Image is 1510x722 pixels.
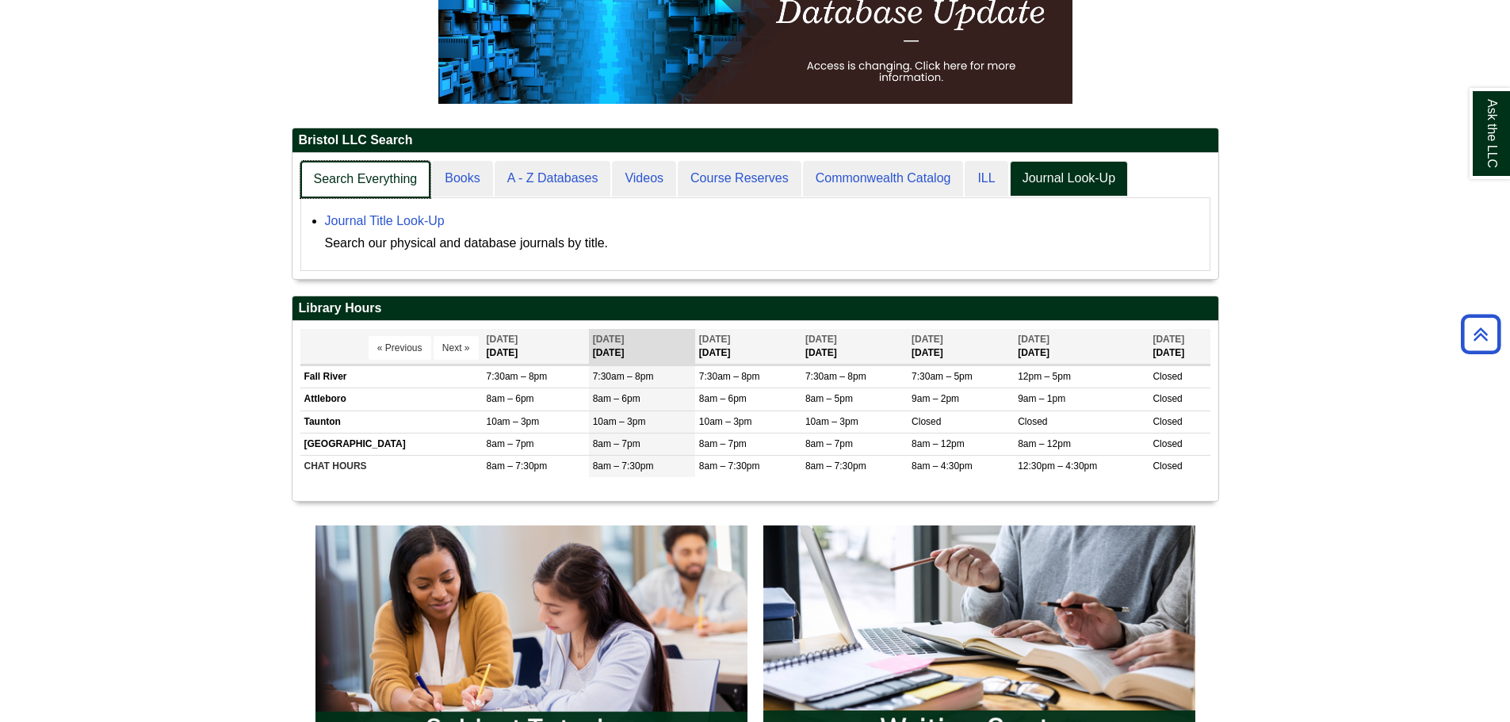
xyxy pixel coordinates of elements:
[805,371,866,382] span: 7:30am – 8pm
[593,416,646,427] span: 10am – 3pm
[1153,416,1182,427] span: Closed
[699,371,760,382] span: 7:30am – 8pm
[369,336,431,360] button: « Previous
[803,161,964,197] a: Commonwealth Catalog
[1153,371,1182,382] span: Closed
[612,161,676,197] a: Videos
[805,393,853,404] span: 8am – 5pm
[300,161,431,198] a: Search Everything
[1010,161,1128,197] a: Journal Look-Up
[292,128,1218,153] h2: Bristol LLC Search
[912,393,959,404] span: 9am – 2pm
[699,438,747,449] span: 8am – 7pm
[805,460,866,472] span: 8am – 7:30pm
[487,334,518,345] span: [DATE]
[487,393,534,404] span: 8am – 6pm
[965,161,1007,197] a: ILL
[300,366,483,388] td: Fall River
[912,371,973,382] span: 7:30am – 5pm
[593,393,640,404] span: 8am – 6pm
[487,460,548,472] span: 8am – 7:30pm
[432,161,492,197] a: Books
[300,455,483,477] td: CHAT HOURS
[805,438,853,449] span: 8am – 7pm
[483,329,589,365] th: [DATE]
[699,416,752,427] span: 10am – 3pm
[1149,329,1210,365] th: [DATE]
[495,161,611,197] a: A - Z Databases
[300,433,483,455] td: [GEOGRAPHIC_DATA]
[1014,329,1149,365] th: [DATE]
[801,329,908,365] th: [DATE]
[1153,438,1182,449] span: Closed
[593,371,654,382] span: 7:30am – 8pm
[487,438,534,449] span: 8am – 7pm
[805,334,837,345] span: [DATE]
[487,371,548,382] span: 7:30am – 8pm
[699,460,760,472] span: 8am – 7:30pm
[300,388,483,411] td: Attleboro
[1018,371,1071,382] span: 12pm – 5pm
[1018,438,1071,449] span: 8am – 12pm
[912,460,973,472] span: 8am – 4:30pm
[695,329,801,365] th: [DATE]
[325,232,1202,254] div: Search our physical and database journals by title.
[292,296,1218,321] h2: Library Hours
[434,336,479,360] button: Next »
[805,416,858,427] span: 10am – 3pm
[699,393,747,404] span: 8am – 6pm
[912,334,943,345] span: [DATE]
[1153,393,1182,404] span: Closed
[593,460,654,472] span: 8am – 7:30pm
[699,334,731,345] span: [DATE]
[300,411,483,433] td: Taunton
[1153,334,1184,345] span: [DATE]
[1153,460,1182,472] span: Closed
[912,438,965,449] span: 8am – 12pm
[1018,460,1097,472] span: 12:30pm – 4:30pm
[1455,323,1506,345] a: Back to Top
[908,329,1014,365] th: [DATE]
[593,438,640,449] span: 8am – 7pm
[912,416,941,427] span: Closed
[589,329,695,365] th: [DATE]
[678,161,801,197] a: Course Reserves
[487,416,540,427] span: 10am – 3pm
[1018,416,1047,427] span: Closed
[1018,393,1065,404] span: 9am – 1pm
[593,334,625,345] span: [DATE]
[325,214,445,227] a: Journal Title Look-Up
[1018,334,1049,345] span: [DATE]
